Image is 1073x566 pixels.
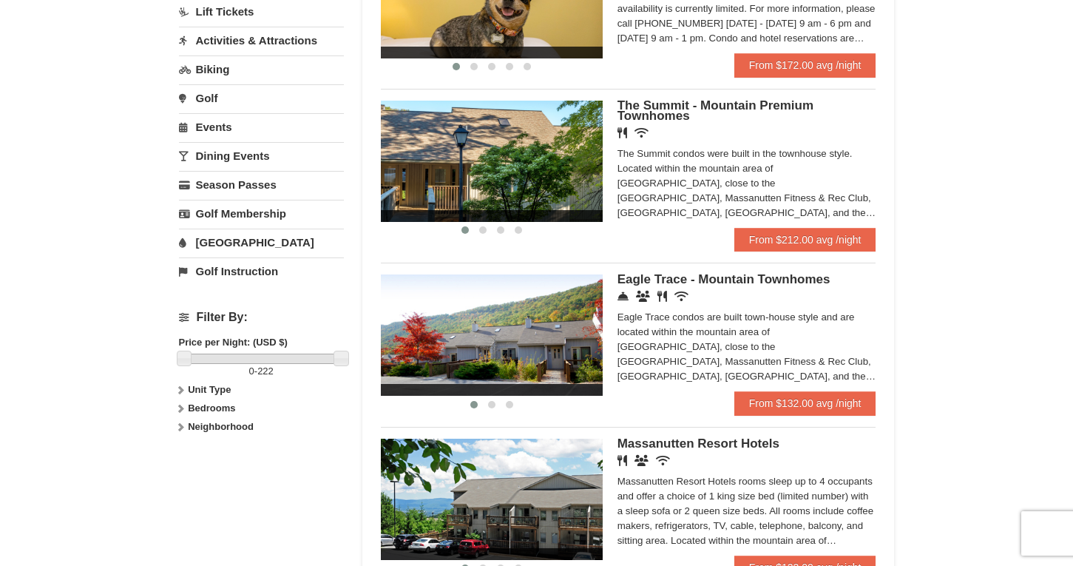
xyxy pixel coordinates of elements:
[179,229,344,256] a: [GEOGRAPHIC_DATA]
[617,146,876,220] div: The Summit condos were built in the townhouse style. Located within the mountain area of [GEOGRAP...
[188,402,235,414] strong: Bedrooms
[617,437,779,451] span: Massanutten Resort Hotels
[617,127,627,138] i: Restaurant
[249,365,254,377] span: 0
[179,142,344,169] a: Dining Events
[179,311,344,324] h4: Filter By:
[179,337,288,348] strong: Price per Night: (USD $)
[179,113,344,141] a: Events
[617,291,629,302] i: Concierge Desk
[657,291,667,302] i: Restaurant
[179,171,344,198] a: Season Passes
[179,27,344,54] a: Activities & Attractions
[656,455,670,466] i: Wireless Internet (free)
[734,228,876,252] a: From $212.00 avg /night
[634,455,649,466] i: Banquet Facilities
[179,257,344,285] a: Golf Instruction
[617,272,830,286] span: Eagle Trace - Mountain Townhomes
[734,391,876,415] a: From $132.00 avg /night
[674,291,688,302] i: Wireless Internet (free)
[179,364,344,379] label: -
[179,55,344,83] a: Biking
[636,291,650,302] i: Conference Facilities
[617,474,876,548] div: Massanutten Resort Hotels rooms sleep up to 4 occupants and offer a choice of 1 king size bed (li...
[617,455,627,466] i: Restaurant
[257,365,274,377] span: 222
[179,200,344,227] a: Golf Membership
[617,98,813,123] span: The Summit - Mountain Premium Townhomes
[188,421,254,432] strong: Neighborhood
[634,127,649,138] i: Wireless Internet (free)
[188,384,231,395] strong: Unit Type
[617,310,876,384] div: Eagle Trace condos are built town-house style and are located within the mountain area of [GEOGRA...
[734,53,876,77] a: From $172.00 avg /night
[179,84,344,112] a: Golf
